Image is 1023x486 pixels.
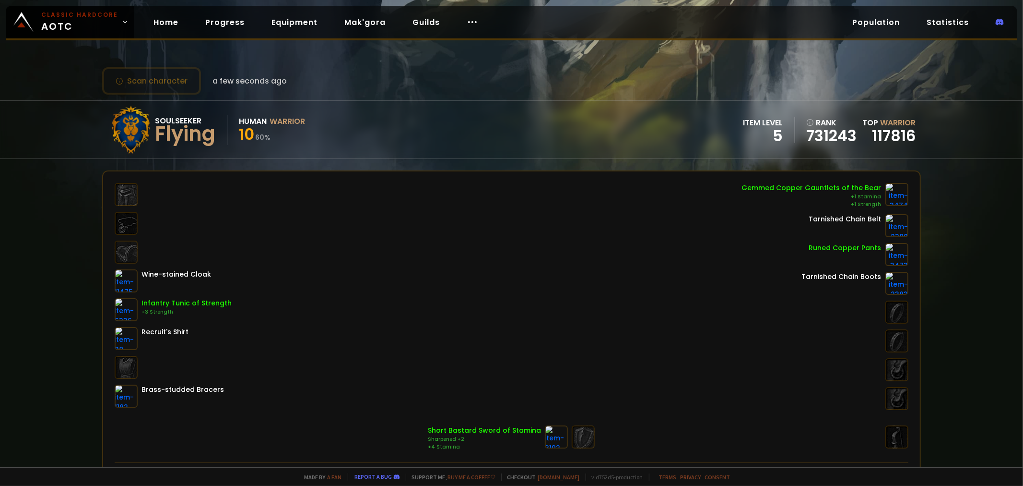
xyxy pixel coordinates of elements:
a: [DOMAIN_NAME] [538,474,580,481]
div: +1 Strength [742,201,882,208]
span: Warrior [881,117,916,128]
a: Mak'gora [337,12,393,32]
div: item level [743,117,783,129]
div: +4 Stamina [428,443,541,451]
div: Warrior [270,115,305,127]
img: item-1182 [115,385,138,408]
div: Recruit's Shirt [141,327,188,337]
div: Tarnished Chain Belt [809,214,882,224]
div: Gemmed Copper Gauntlets of the Bear [742,183,882,193]
div: +3 Strength [141,308,232,316]
div: Top [863,117,916,129]
img: item-6336 [115,298,138,321]
div: Wine-stained Cloak [141,269,211,279]
div: +1 Stamina [742,193,882,201]
span: AOTC [41,11,118,34]
a: a fan [328,474,342,481]
div: Infantry Tunic of Strength [141,298,232,308]
div: Human [239,115,267,127]
button: Scan character [102,67,201,95]
div: Soulseeker [155,115,215,127]
a: Privacy [681,474,701,481]
a: Progress [198,12,252,32]
a: Equipment [264,12,325,32]
div: Flying [155,127,215,141]
a: Guilds [405,12,447,32]
a: Statistics [919,12,976,32]
span: Checkout [501,474,580,481]
a: Classic HardcoreAOTC [6,6,134,38]
a: Terms [659,474,677,481]
a: Population [845,12,907,32]
div: Runed Copper Pants [809,243,882,253]
span: Made by [299,474,342,481]
span: a few seconds ago [212,75,287,87]
img: item-3474 [885,183,908,206]
small: Classic Hardcore [41,11,118,19]
small: 60 % [255,133,270,142]
a: Home [146,12,186,32]
img: item-38 [115,327,138,350]
img: item-3192 [545,425,568,449]
img: item-2380 [885,214,908,237]
a: Buy me a coffee [448,474,495,481]
a: 117816 [872,125,916,146]
a: 731243 [807,129,857,143]
div: 5 [743,129,783,143]
span: Support me, [406,474,495,481]
img: item-11475 [115,269,138,292]
div: rank [807,117,857,129]
div: Short Bastard Sword of Stamina [428,425,541,436]
img: item-2383 [885,272,908,295]
div: Tarnished Chain Boots [802,272,882,282]
img: item-3473 [885,243,908,266]
a: Consent [705,474,730,481]
div: Brass-studded Bracers [141,385,224,395]
span: 10 [239,123,254,145]
div: Sharpened +2 [428,436,541,443]
a: Report a bug [355,473,392,480]
span: v. d752d5 - production [586,474,643,481]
